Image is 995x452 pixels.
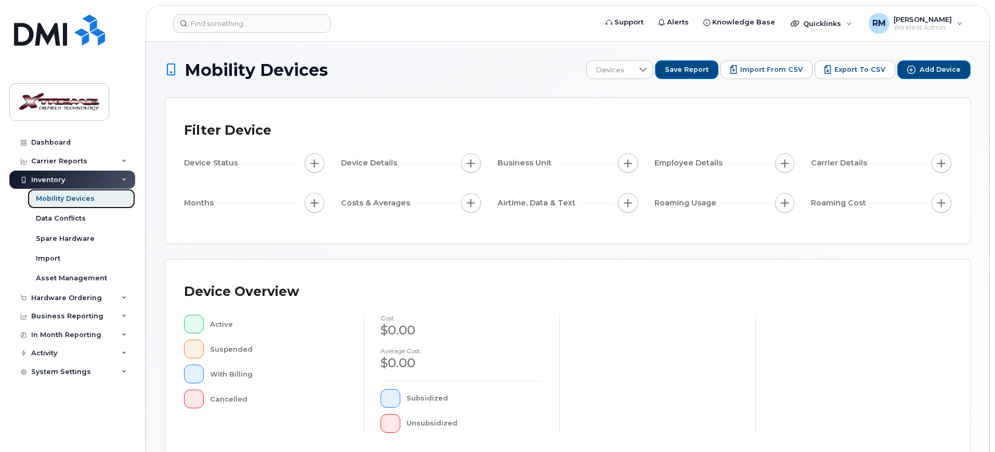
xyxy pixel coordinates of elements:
[381,347,543,354] h4: Average cost
[210,340,347,358] div: Suspended
[654,198,719,209] span: Roaming Usage
[811,198,869,209] span: Roaming Cost
[341,198,413,209] span: Costs & Averages
[185,61,328,79] span: Mobility Devices
[655,60,718,79] button: Save Report
[721,60,813,79] button: Import from CSV
[740,65,803,74] span: Import from CSV
[407,389,543,408] div: Subsidized
[210,390,347,408] div: Cancelled
[834,65,885,74] span: Export to CSV
[407,414,543,433] div: Unsubsidized
[920,65,961,74] span: Add Device
[497,158,555,169] span: Business Unit
[184,278,299,305] div: Device Overview
[497,198,579,209] span: Airtime, Data & Text
[815,60,895,79] button: Export to CSV
[811,158,870,169] span: Carrier Details
[897,60,971,79] button: Add Device
[381,354,543,372] div: $0.00
[210,365,347,383] div: With Billing
[587,61,633,80] span: Devices
[341,158,400,169] span: Device Details
[381,321,543,339] div: $0.00
[184,198,217,209] span: Months
[950,407,987,444] iframe: Messenger Launcher
[184,117,271,144] div: Filter Device
[654,158,726,169] span: Employee Details
[210,315,347,333] div: Active
[665,65,709,74] span: Save Report
[184,158,241,169] span: Device Status
[381,315,543,321] h4: cost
